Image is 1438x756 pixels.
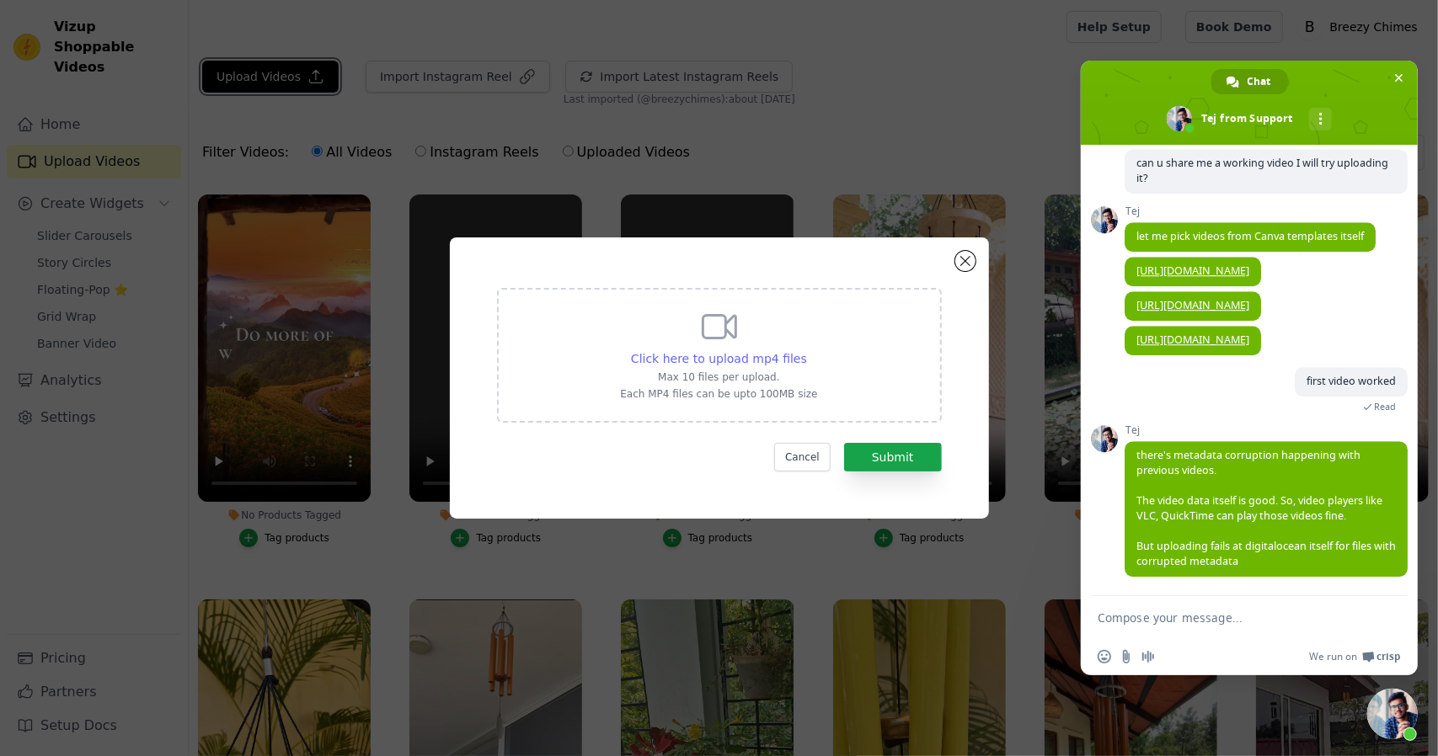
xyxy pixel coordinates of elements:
span: Click here to upload mp4 files [631,352,807,365]
span: first video worked [1307,374,1396,388]
p: Each MP4 files can be upto 100MB size [620,387,817,401]
span: Tej [1125,205,1376,217]
button: Cancel [774,443,831,471]
span: Crisp [1377,650,1401,663]
span: Send a file [1120,650,1133,663]
div: Close chat [1367,689,1418,739]
span: Tej [1125,424,1408,436]
span: can u share me a working video I will try uploading it? [1136,156,1388,185]
span: Audio message [1141,650,1155,663]
textarea: Compose your message... [1098,610,1364,626]
span: We run on [1309,650,1357,663]
a: [URL][DOMAIN_NAME] [1136,298,1249,312]
a: [URL][DOMAIN_NAME] [1136,333,1249,347]
div: More channels [1309,108,1332,130]
a: We run onCrisp [1309,650,1401,663]
span: Close chat [1390,69,1408,87]
span: Read [1374,401,1396,413]
span: there's metadata corruption happening with previous videos. The video data itself is good. So, vi... [1136,448,1396,568]
a: [URL][DOMAIN_NAME] [1136,264,1249,278]
div: Chat [1211,69,1288,94]
span: Insert an emoji [1098,650,1111,663]
button: Submit [844,443,942,471]
button: Close modal [955,251,976,271]
p: Max 10 files per upload. [620,370,817,384]
span: let me pick videos from Canva templates itself [1136,229,1364,243]
span: Chat [1248,69,1271,94]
